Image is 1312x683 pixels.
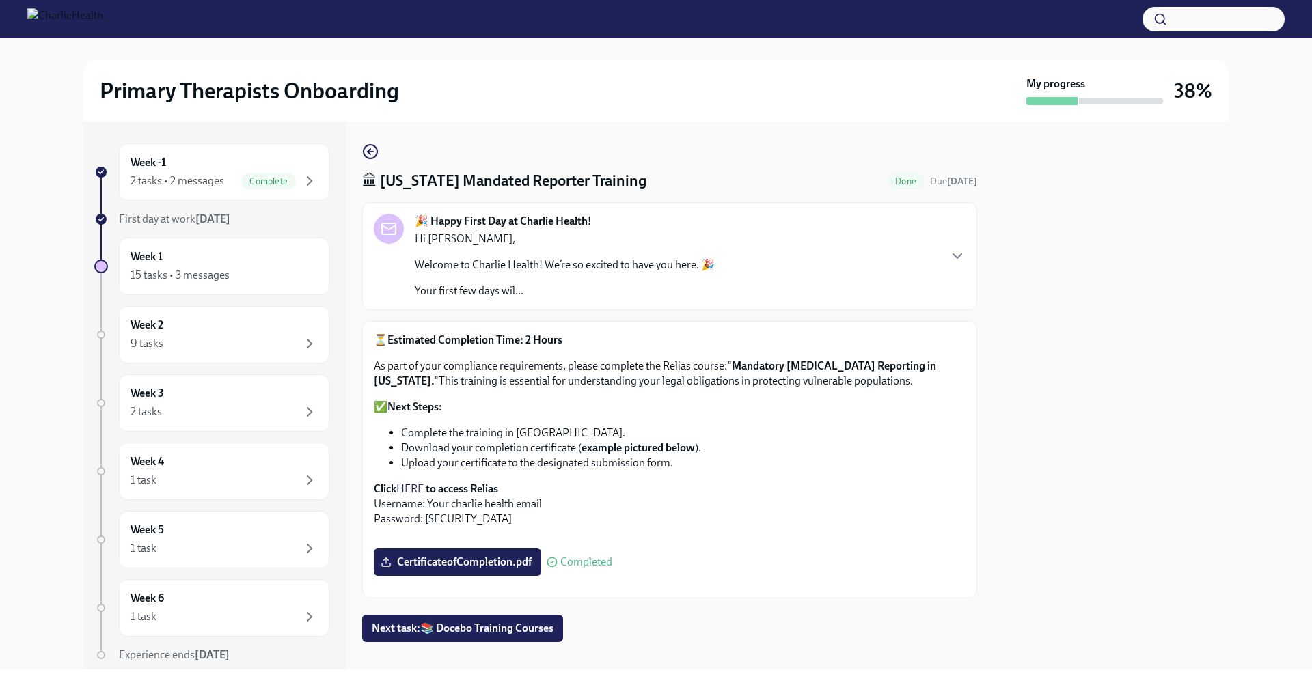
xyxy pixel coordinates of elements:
div: 9 tasks [131,336,163,351]
a: Week 115 tasks • 3 messages [94,238,329,295]
p: ⏳ [374,333,966,348]
a: Week 61 task [94,579,329,637]
h2: Primary Therapists Onboarding [100,77,399,104]
li: Download your completion certificate ( ). [401,441,966,456]
a: Week 32 tasks [94,374,329,432]
span: First day at work [119,212,230,225]
span: Complete [241,176,296,186]
span: August 22nd, 2025 10:00 [930,175,977,188]
a: First day at work[DATE] [94,212,329,227]
strong: to access Relias [426,482,498,495]
strong: Next Steps: [387,400,442,413]
span: Done [887,176,925,186]
strong: [DATE] [195,648,230,661]
a: Week 51 task [94,511,329,568]
a: Week -12 tasks • 2 messagesComplete [94,143,329,201]
a: HERE [396,482,424,495]
span: Next task : 📚 Docebo Training Courses [372,622,553,635]
p: Your first few days wil... [415,283,715,298]
strong: Estimated Completion Time: 2 Hours [387,333,562,346]
p: Welcome to Charlie Health! We’re so excited to have you here. 🎉 [415,257,715,273]
h6: Week 3 [131,386,164,401]
span: Experience ends [119,648,230,661]
p: Hi [PERSON_NAME], [415,232,715,247]
div: 1 task [131,473,156,488]
div: 1 task [131,541,156,556]
li: Complete the training in [GEOGRAPHIC_DATA]. [401,426,966,441]
strong: 🎉 Happy First Day at Charlie Health! [415,214,592,229]
div: 2 tasks [131,404,162,419]
a: Week 29 tasks [94,306,329,363]
h4: 🏛 [US_STATE] Mandated Reporter Training [362,171,646,191]
div: 15 tasks • 3 messages [131,268,230,283]
span: CertificateofCompletion.pdf [383,555,532,569]
h6: Week 1 [131,249,163,264]
span: Completed [560,557,612,568]
p: Username: Your charlie health email Password: [SECURITY_DATA] [374,482,966,527]
img: CharlieHealth [27,8,103,30]
div: 1 task [131,609,156,624]
p: As part of your compliance requirements, please complete the Relias course: This training is esse... [374,359,966,389]
h3: 38% [1174,79,1212,103]
li: Upload your certificate to the designated submission form. [401,456,966,471]
h6: Week 5 [131,522,164,538]
strong: My progress [1026,76,1085,92]
strong: [DATE] [195,212,230,225]
label: CertificateofCompletion.pdf [374,548,541,576]
button: Next task:📚 Docebo Training Courses [362,615,563,642]
h6: Week -1 [131,155,166,170]
a: Week 41 task [94,443,329,500]
div: 2 tasks • 2 messages [131,173,224,189]
p: ✅ [374,400,966,415]
span: Due [930,176,977,187]
strong: Click [374,482,396,495]
h6: Week 4 [131,454,164,469]
strong: [DATE] [947,176,977,187]
h6: Week 2 [131,318,163,333]
strong: example pictured below [582,441,695,454]
h6: Week 6 [131,591,164,606]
